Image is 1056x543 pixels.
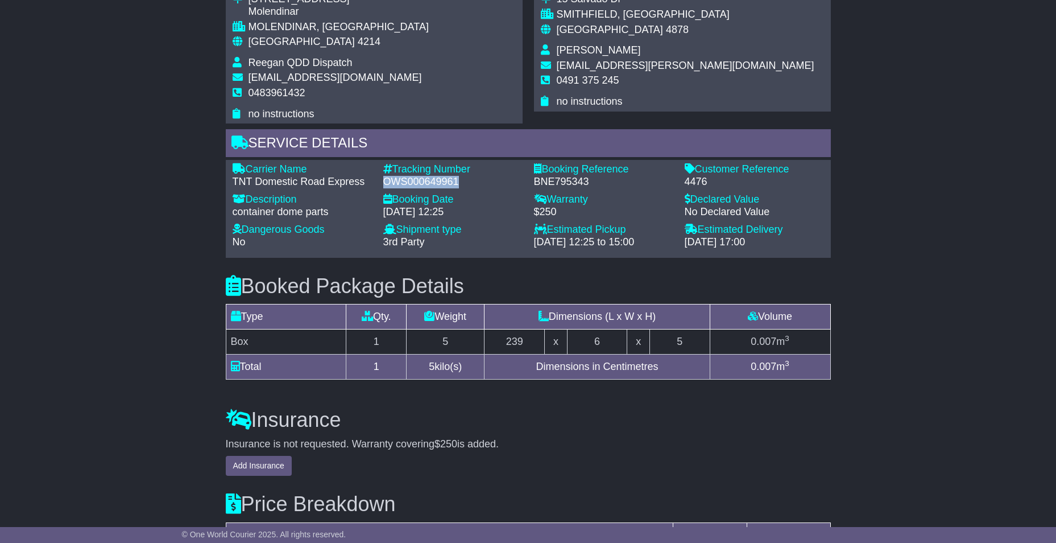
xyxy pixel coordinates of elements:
td: Volume [710,305,830,330]
td: Weight [407,305,484,330]
div: [DATE] 12:25 to 15:00 [534,236,673,249]
div: MOLENDINAR, [GEOGRAPHIC_DATA] [249,21,429,34]
div: Insurance is not requested. Warranty covering is added. [226,438,831,451]
td: Type [226,305,346,330]
div: Molendinar [249,6,429,18]
h3: Booked Package Details [226,275,831,298]
td: 1 [346,355,407,380]
td: Qty. [346,305,407,330]
td: Box [226,330,346,355]
span: 0.007 [751,361,776,372]
div: BNE795343 [534,176,673,188]
span: $250 [434,438,457,450]
div: Booking Date [383,194,523,206]
div: SMITHFIELD, [GEOGRAPHIC_DATA] [557,9,814,21]
span: Reegan QDD Dispatch [249,57,353,68]
button: Add Insurance [226,456,292,476]
div: Dangerous Goods [233,224,372,236]
div: Declared Value [685,194,824,206]
span: No [233,236,246,248]
div: 4476 [685,176,824,188]
td: 6 [567,330,627,355]
span: no instructions [249,108,314,120]
div: Shipment type [383,224,523,236]
div: container dome parts [233,206,372,219]
div: TNT Domestic Road Express [233,176,372,188]
div: Description [233,194,372,206]
span: 4214 [358,36,380,47]
td: kilo(s) [407,355,484,380]
span: [GEOGRAPHIC_DATA] [557,24,663,35]
td: 5 [649,330,710,355]
div: [DATE] 17:00 [685,236,824,249]
h3: Price Breakdown [226,493,831,516]
div: Customer Reference [685,163,824,176]
td: Total [226,355,346,380]
div: $250 [534,206,673,219]
span: 4878 [666,24,689,35]
td: x [627,330,649,355]
div: [DATE] 12:25 [383,206,523,219]
div: Estimated Delivery [685,224,824,236]
td: Dimensions (L x W x H) [484,305,710,330]
div: Booking Reference [534,163,673,176]
span: 0491 375 245 [557,75,619,86]
td: x [545,330,567,355]
span: [GEOGRAPHIC_DATA] [249,36,355,47]
td: 239 [484,330,545,355]
div: No Declared Value [685,206,824,219]
span: 3rd Party [383,236,425,248]
sup: 3 [785,334,789,343]
td: 1 [346,330,407,355]
div: OWS000649961 [383,176,523,188]
span: 5 [429,361,434,372]
span: 0483961432 [249,87,305,98]
td: m [710,330,830,355]
span: [EMAIL_ADDRESS][DOMAIN_NAME] [249,72,422,83]
div: Service Details [226,129,831,160]
sup: 3 [785,359,789,368]
td: m [710,355,830,380]
span: [EMAIL_ADDRESS][PERSON_NAME][DOMAIN_NAME] [557,60,814,71]
div: Carrier Name [233,163,372,176]
div: Warranty [534,194,673,206]
span: no instructions [557,96,623,107]
div: Tracking Number [383,163,523,176]
td: 5 [407,330,484,355]
span: 0.007 [751,336,776,347]
span: [PERSON_NAME] [557,44,641,56]
td: Dimensions in Centimetres [484,355,710,380]
div: Estimated Pickup [534,224,673,236]
span: © One World Courier 2025. All rights reserved. [182,530,346,539]
h3: Insurance [226,409,831,431]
